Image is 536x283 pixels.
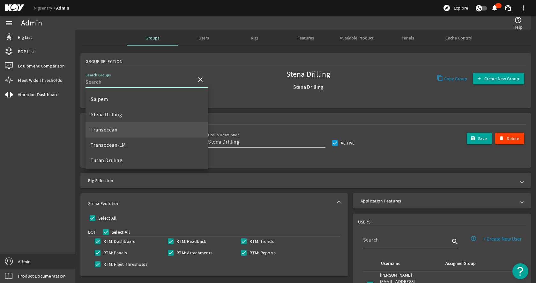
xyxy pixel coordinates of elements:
[86,73,111,78] mat-label: Search Groups
[91,111,122,118] span: Stena Drilling
[402,36,414,40] span: Panels
[478,233,527,245] button: + Create New User
[484,75,519,82] span: Create New Group
[248,238,274,244] label: RTM: Trends
[339,140,355,146] label: Active
[440,3,471,13] button: Explore
[18,48,34,55] span: BOP List
[18,34,32,40] span: Rig List
[251,36,258,40] span: Rigs
[504,4,512,12] mat-icon: support_agent
[102,250,127,256] label: RTM: Panels
[18,258,31,265] span: Admin
[444,75,467,82] span: Copy Group
[495,133,524,144] button: Delete
[5,91,13,98] mat-icon: vibration
[353,193,531,209] mat-expansion-panel-header: Application Features
[18,77,62,83] span: Fleet Wide Thresholds
[88,200,332,207] mat-panel-title: Stena Evolution
[478,135,487,142] span: Save
[512,263,528,279] button: Open Resource Center
[516,0,531,16] button: more_vert
[18,273,66,279] span: Product Documentation
[451,238,459,245] i: search
[145,36,160,40] span: Groups
[363,236,450,244] input: Search
[248,250,276,256] label: RTM: Reports
[56,5,69,11] a: Admin
[197,76,204,83] mat-icon: close
[110,229,130,235] label: Select All
[445,260,476,267] div: Assigned Group
[102,238,136,244] label: RTM: Dashboard
[91,96,108,103] span: Saipem
[507,135,519,142] span: Delete
[102,261,147,267] label: RTM: Fleet Thresholds
[80,214,348,276] div: Stena Evolution
[467,133,492,144] button: Save
[380,260,437,267] div: Username
[18,91,59,98] span: Vibration Dashboard
[297,36,314,40] span: Features
[80,173,531,188] mat-expansion-panel-header: Rig Selection
[198,36,209,40] span: Users
[208,133,240,138] mat-label: Group Description
[445,36,473,40] span: Cache Control
[340,36,374,40] span: Available Product
[491,4,498,12] mat-icon: notifications
[18,63,65,69] span: Equipment Comparison
[86,58,123,65] span: Group Selection
[473,73,524,84] button: Create New Group
[443,4,450,12] mat-icon: explore
[175,238,206,244] label: RTM: Readback
[454,5,468,11] span: Explore
[91,127,117,133] span: Transocean
[471,236,476,241] mat-icon: info_outline
[513,24,523,30] span: Help
[483,236,522,242] span: + Create New User
[247,71,369,78] span: Stena Drilling
[34,5,56,11] a: Rigsentry
[97,215,117,221] label: Select All
[21,20,42,26] div: Admin
[5,19,13,27] mat-icon: menu
[86,78,191,86] input: Search
[80,193,348,214] mat-expansion-panel-header: Stena Evolution
[175,250,212,256] label: RTM: Attachments
[514,16,522,24] mat-icon: help_outline
[91,142,126,148] span: Transocean-LM
[88,177,516,184] mat-panel-title: Rig Selection
[361,198,516,204] mat-panel-title: Application Features
[381,260,400,267] div: Username
[247,84,369,90] span: Stena Drilling
[88,229,96,235] span: BOP
[91,157,122,164] span: Turan Drilling
[358,219,370,225] span: USERS
[434,73,470,84] button: Copy Group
